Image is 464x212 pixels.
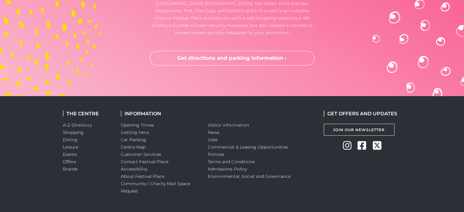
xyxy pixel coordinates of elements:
h2: GET OFFERS AND UPDATES [324,111,397,117]
a: Offers [63,159,76,164]
a: Environmental, Social and Governance [208,174,291,179]
a: Dining [63,137,78,142]
h2: INFORMATION [121,111,199,117]
a: Visitor information [208,122,249,128]
h2: THE CENTRE [63,111,112,117]
a: Customer Services [121,152,161,157]
a: Shopping [63,130,84,135]
a: Admissions Policy [208,166,247,172]
a: About Festival Place [121,174,165,179]
a: Get directions and parking information › [150,51,315,66]
a: Accessibility [121,166,147,172]
a: Commercial & Leasing Opportunities [208,144,288,150]
a: Opening Times [121,122,154,128]
a: Leisure [63,144,78,150]
a: Car Parking [121,137,146,142]
a: Policies [208,152,225,157]
a: Jobs [208,137,218,142]
a: Join Our Newsletter [324,124,394,136]
a: Events [63,152,77,157]
a: Getting Here [121,130,149,135]
a: News [208,130,219,135]
a: A-Z Directory [63,122,92,128]
a: Community / Charity Mall Space Request [121,181,190,194]
a: Terms and Conditions [208,159,255,164]
a: Contact Festival Place [121,159,169,164]
a: Centre Map [121,144,146,150]
a: Brands [63,166,78,172]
